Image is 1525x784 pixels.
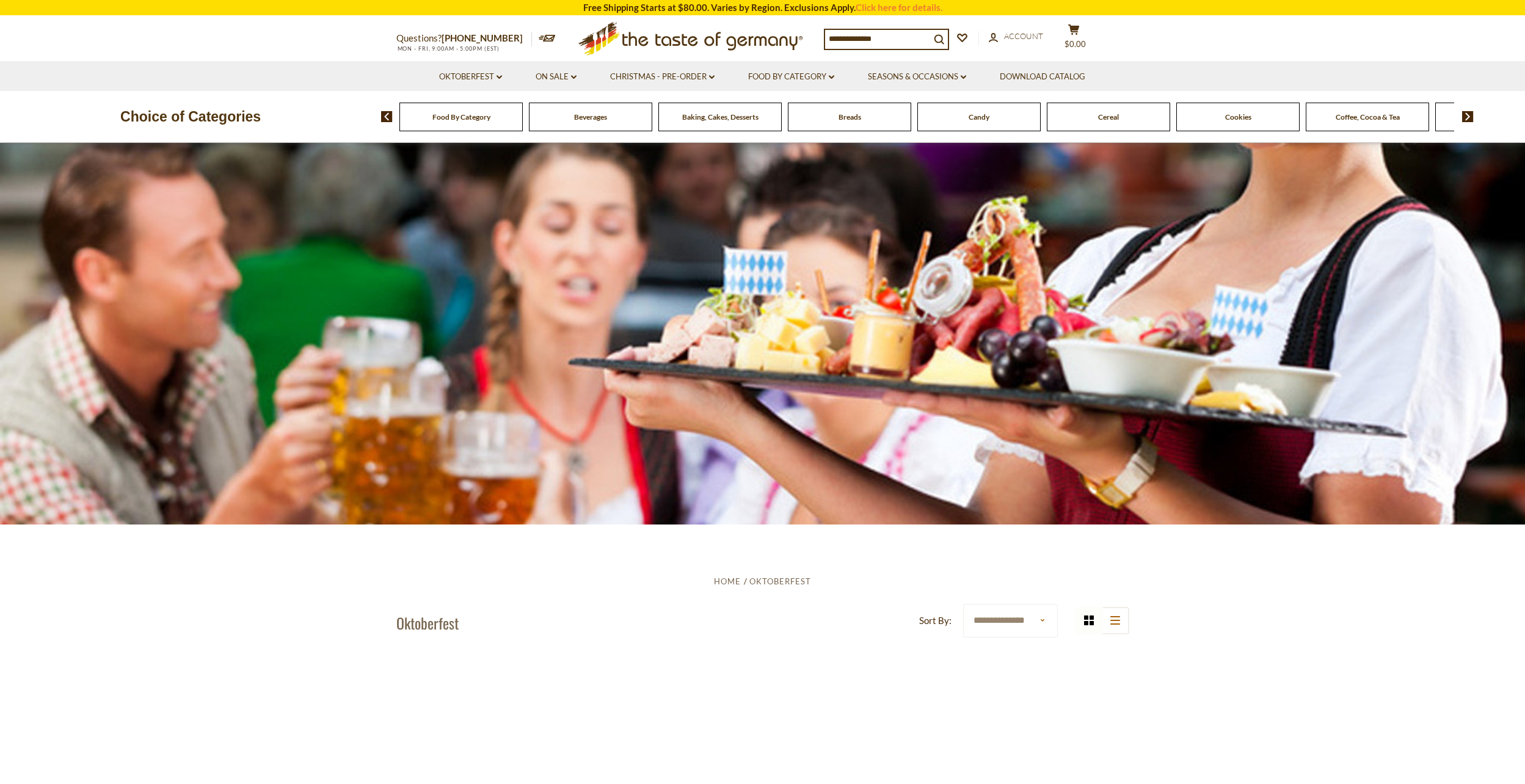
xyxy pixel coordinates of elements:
a: Oktoberfest [749,576,811,586]
a: On Sale [536,70,577,84]
a: Oktoberfest [439,70,502,84]
a: Account [989,30,1043,43]
a: Click here for details. [856,2,942,13]
a: Download Catalog [1000,70,1085,84]
a: Seasons & Occasions [868,70,966,84]
a: Baking, Cakes, Desserts [682,112,759,122]
a: Christmas - PRE-ORDER [610,70,715,84]
label: Sort By: [919,613,952,628]
span: Account [1004,31,1043,41]
a: Coffee, Cocoa & Tea [1336,112,1400,122]
span: $0.00 [1065,39,1086,49]
a: Cookies [1225,112,1251,122]
a: Beverages [574,112,607,122]
a: Breads [839,112,861,122]
h1: Oktoberfest [396,614,459,632]
a: Food By Category [748,70,834,84]
span: MON - FRI, 9:00AM - 5:00PM (EST) [396,45,500,52]
img: next arrow [1462,111,1474,122]
a: Candy [969,112,989,122]
button: $0.00 [1056,24,1093,54]
a: [PHONE_NUMBER] [442,32,523,43]
a: Food By Category [432,112,490,122]
img: previous arrow [381,111,393,122]
a: Cereal [1098,112,1119,122]
p: Questions? [396,31,532,46]
a: Home [714,576,741,586]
